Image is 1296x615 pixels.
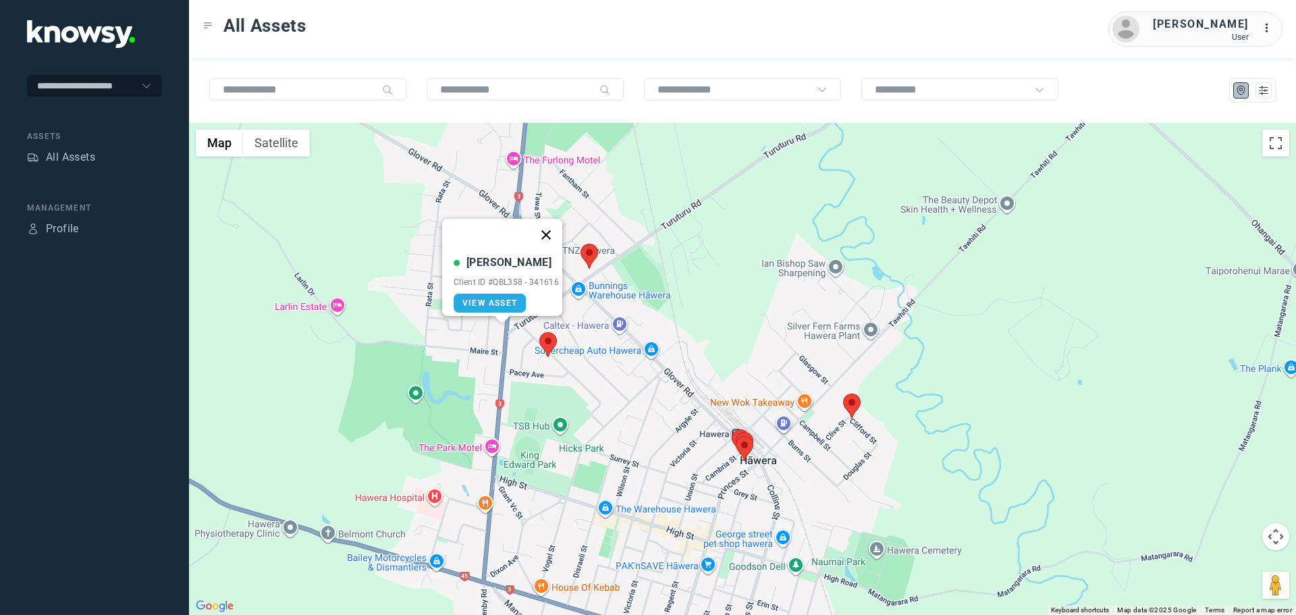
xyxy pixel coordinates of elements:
[530,219,562,251] button: Close
[1262,20,1278,38] div: :
[27,130,162,142] div: Assets
[382,84,393,95] div: Search
[1205,606,1225,614] a: Terms (opens in new tab)
[46,221,79,237] div: Profile
[1262,572,1289,599] button: Drag Pegman onto the map to open Street View
[1263,23,1276,33] tspan: ...
[454,277,559,287] div: Client ID #QBL358 - 341616
[243,130,310,157] button: Show satellite imagery
[196,130,243,157] button: Show street map
[223,14,306,38] span: All Assets
[27,221,79,237] a: ProfileProfile
[1262,130,1289,157] button: Toggle fullscreen view
[1262,523,1289,550] button: Map camera controls
[462,298,517,308] span: View Asset
[1235,84,1247,97] div: Map
[599,84,610,95] div: Search
[27,223,39,235] div: Profile
[454,294,526,313] a: View Asset
[1258,84,1270,97] div: List
[1233,606,1292,614] a: Report a map error
[27,149,95,165] a: AssetsAll Assets
[27,151,39,163] div: Assets
[1051,606,1109,615] button: Keyboard shortcuts
[27,20,135,48] img: Application Logo
[1117,606,1196,614] span: Map data ©2025 Google
[1262,20,1278,36] div: :
[46,149,95,165] div: All Assets
[203,21,213,30] div: Toggle Menu
[1153,16,1249,32] div: [PERSON_NAME]
[27,202,162,214] div: Management
[1112,16,1139,43] img: avatar.png
[466,255,551,271] div: [PERSON_NAME]
[192,597,237,615] img: Google
[192,597,237,615] a: Open this area in Google Maps (opens a new window)
[1153,32,1249,42] div: User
